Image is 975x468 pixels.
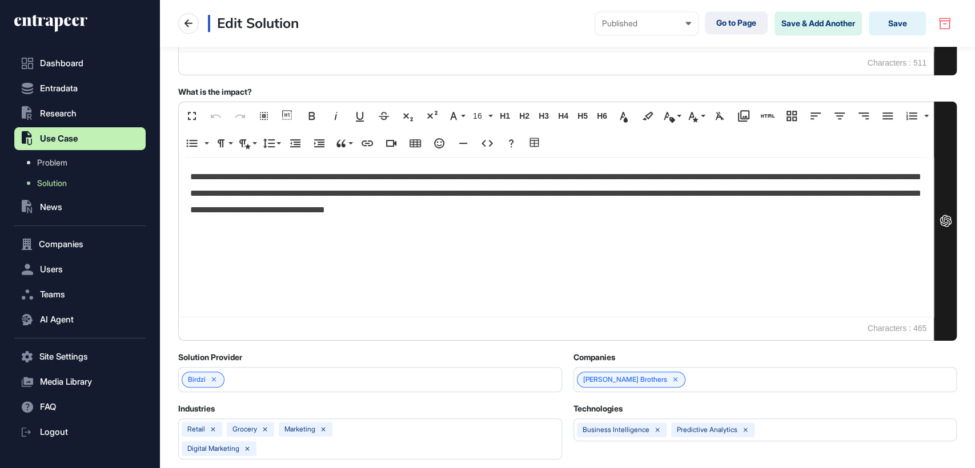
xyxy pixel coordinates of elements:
span: Entradata [40,84,78,93]
span: FAQ [40,402,56,411]
button: Inline Style [685,104,707,127]
span: H1 [496,111,513,121]
button: Unordered List [201,132,210,155]
span: Users [40,265,63,274]
label: What is the impact? [178,87,252,96]
button: Insert Link (Ctrl+K) [356,132,378,155]
button: H3 [535,104,552,127]
button: Companies [14,233,146,256]
button: business intelligencepredictive analytics [573,418,957,441]
span: H2 [516,111,533,121]
div: Published [602,19,691,28]
span: H4 [555,111,572,121]
button: Decrease Indent (Ctrl+[) [284,132,306,155]
h3: Edit Solution [208,15,299,32]
button: H5 [574,104,591,127]
span: H6 [593,111,611,121]
button: Text Color [613,104,635,127]
span: Problem [37,158,67,167]
button: Users [14,258,146,281]
span: Characters : 511 [862,52,933,75]
button: Increase Indent (Ctrl+]) [308,132,330,155]
button: Superscript [421,104,443,127]
div: retail [187,425,205,433]
label: Companies [573,353,615,362]
button: Media Library [733,104,755,127]
span: Logout [40,427,68,437]
div: digital marketing [187,445,239,453]
button: Code View [476,132,498,155]
label: Technologies [573,404,623,413]
span: Site Settings [39,352,88,361]
button: Media Library [14,370,146,393]
button: Font Family [445,104,467,127]
button: Background Color [637,104,659,127]
button: Inline Class [661,104,683,127]
button: Table Builder [524,132,546,155]
div: marketing [284,425,315,433]
button: Ordered List [921,104,930,127]
button: retailGrocerymarketingdigital marketing [178,418,562,459]
button: Fullscreen [181,104,203,127]
button: Site Settings [14,345,146,368]
span: H5 [574,111,591,121]
a: Problem [20,152,146,173]
button: 16 [469,104,494,127]
button: Teams [14,283,146,306]
button: H4 [555,104,572,127]
span: Teams [40,290,65,299]
button: FAQ [14,396,146,418]
button: Emoticons [428,132,450,155]
span: AI Agent [40,315,74,324]
a: Logout [14,421,146,443]
span: Characters : 465 [862,317,933,340]
button: Help (Ctrl+/) [500,132,522,155]
button: Insert Table [404,132,426,155]
button: Unordered List [181,132,203,155]
a: Dashboard [14,52,146,75]
button: News [14,196,146,219]
button: Entradata [14,77,146,100]
div: business intelligence [583,426,649,434]
button: Quote [332,132,354,155]
button: Add HTML [757,104,779,127]
button: Research [14,102,146,125]
label: Solution Provider [178,353,242,362]
div: Grocery [232,425,257,433]
span: H3 [535,111,552,121]
button: Subscript [397,104,419,127]
button: Save & Add Another [775,11,862,35]
button: Align Center [829,104,850,127]
button: Bold (Ctrl+B) [301,104,323,127]
span: Solution [37,179,67,188]
span: Research [40,109,77,118]
a: Birdzi [188,376,206,384]
button: Italic (Ctrl+I) [325,104,347,127]
label: Industries [178,404,215,413]
button: H6 [593,104,611,127]
button: Clear Formatting [709,104,731,127]
button: Strikethrough (Ctrl+S) [373,104,395,127]
button: Insert Video [380,132,402,155]
button: Select All [253,104,275,127]
button: Undo (Ctrl+Z) [205,104,227,127]
div: predictive analytics [677,426,737,434]
button: Save [869,11,926,35]
span: Use Case [40,134,78,143]
a: [PERSON_NAME] Brothers [583,376,667,384]
button: Paragraph Style [236,132,258,155]
button: Align Right [853,104,874,127]
button: Paragraph Format [212,132,234,155]
button: Redo (Ctrl+Shift+Z) [229,104,251,127]
button: Show blocks [277,104,299,127]
button: Underline (Ctrl+U) [349,104,371,127]
span: 16 [471,111,488,121]
span: Media Library [40,377,92,386]
button: Responsive Layout [781,104,803,127]
button: Align Left [805,104,826,127]
button: Use Case [14,127,146,150]
span: News [40,203,62,212]
a: Solution [20,173,146,193]
button: Insert Horizontal Line [452,132,474,155]
button: H1 [496,104,513,127]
